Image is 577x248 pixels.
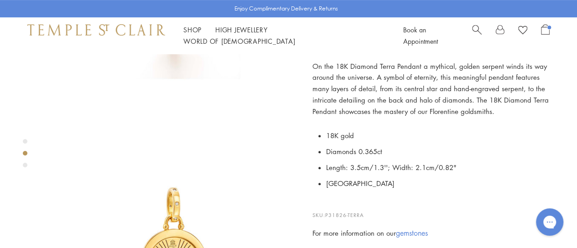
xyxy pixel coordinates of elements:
li: 18K gold [326,128,550,144]
span: P31826-TERRA [325,212,364,218]
a: gemstones [396,228,428,238]
iframe: Gorgias live chat messenger [531,205,568,239]
a: Search [472,24,482,47]
div: Product gallery navigation [23,137,27,175]
li: [GEOGRAPHIC_DATA] [326,176,550,191]
a: Book an Appointment [403,25,438,46]
a: View Wishlist [518,24,527,38]
p: On the 18K Diamond Terra Pendant a mythical, golden serpent winds its way around the universe. A ... [312,61,550,117]
nav: Main navigation [183,24,383,47]
p: SKU: [312,202,550,219]
img: Temple St. Clair [27,24,165,35]
div: For more information on our [312,227,550,239]
p: Enjoy Complimentary Delivery & Returns [234,4,338,13]
a: High JewelleryHigh Jewellery [215,25,268,34]
a: ShopShop [183,25,202,34]
li: Length: 3.5cm/1.3''; Width: 2.1cm/0.82" [326,160,550,176]
li: Diamonds 0.365ct [326,144,550,160]
a: World of [DEMOGRAPHIC_DATA]World of [DEMOGRAPHIC_DATA] [183,36,295,46]
a: Open Shopping Bag [541,24,550,47]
